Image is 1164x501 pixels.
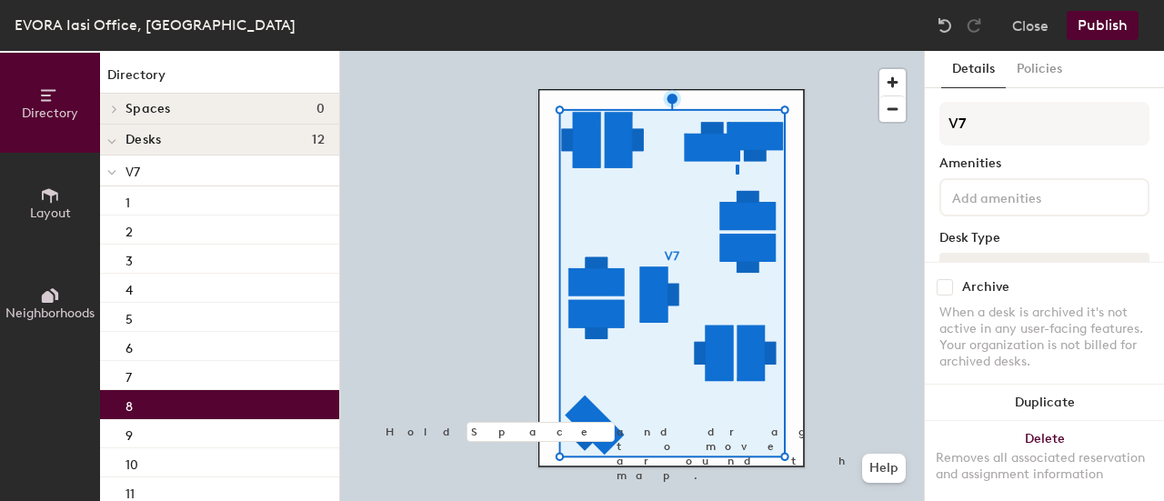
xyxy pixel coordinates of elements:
img: Redo [965,16,983,35]
button: Help [862,454,906,483]
p: 1 [125,190,130,211]
button: Close [1012,11,1049,40]
p: 5 [125,306,133,327]
span: V7 [125,165,140,180]
p: 3 [125,248,133,269]
span: 0 [316,102,325,116]
p: 9 [125,423,133,444]
div: When a desk is archived it's not active in any user-facing features. Your organization is not bil... [939,305,1149,370]
p: 4 [125,277,133,298]
span: Spaces [125,102,171,116]
p: 10 [125,452,138,473]
button: DeleteRemoves all associated reservation and assignment information [925,421,1164,501]
button: Policies [1006,51,1073,88]
input: Add amenities [948,185,1112,207]
p: 8 [125,394,133,415]
span: Desks [125,133,161,147]
p: 2 [125,219,133,240]
p: 6 [125,336,133,356]
div: Desk Type [939,231,1149,245]
button: Publish [1067,11,1139,40]
div: EVORA Iasi Office, [GEOGRAPHIC_DATA] [15,14,296,36]
img: Undo [936,16,954,35]
div: Archive [962,280,1009,295]
div: Removes all associated reservation and assignment information [936,450,1153,483]
span: 12 [312,133,325,147]
div: Amenities [939,156,1149,171]
h1: Directory [100,65,339,94]
p: 7 [125,365,132,386]
span: Neighborhoods [5,306,95,321]
button: Details [941,51,1006,88]
span: Layout [30,205,71,221]
button: Hoteled [939,253,1149,286]
span: Directory [22,105,78,121]
button: Duplicate [925,385,1164,421]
